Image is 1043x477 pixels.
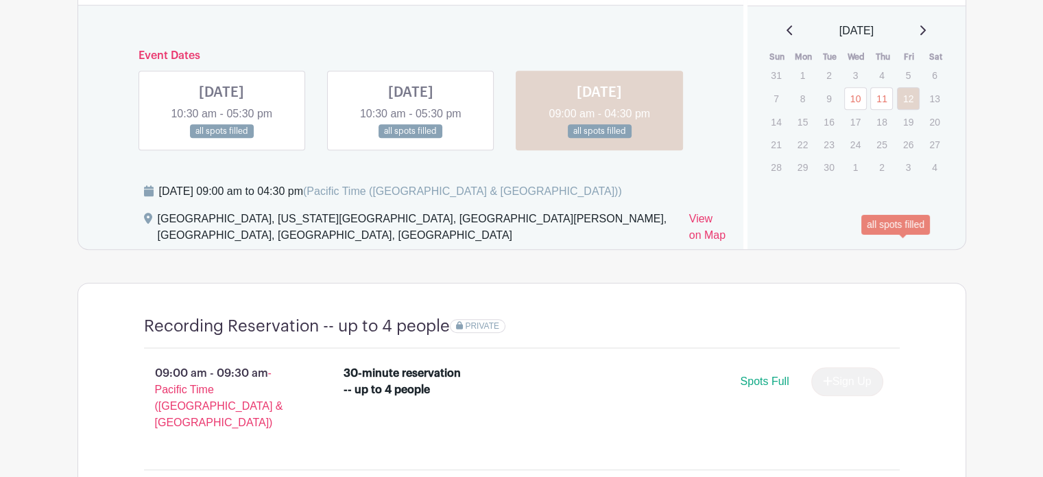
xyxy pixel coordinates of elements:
[897,111,920,132] p: 19
[128,49,695,62] h6: Event Dates
[870,111,893,132] p: 18
[870,134,893,155] p: 25
[839,23,874,39] span: [DATE]
[897,134,920,155] p: 26
[155,367,283,428] span: - Pacific Time ([GEOGRAPHIC_DATA] & [GEOGRAPHIC_DATA])
[144,316,450,336] h4: Recording Reservation -- up to 4 people
[765,111,787,132] p: 14
[844,156,867,178] p: 1
[303,185,622,197] span: (Pacific Time ([GEOGRAPHIC_DATA] & [GEOGRAPHIC_DATA]))
[843,50,870,64] th: Wed
[896,50,923,64] th: Fri
[923,156,946,178] p: 4
[791,156,814,178] p: 29
[870,87,893,110] a: 11
[923,111,946,132] p: 20
[923,88,946,109] p: 13
[791,50,817,64] th: Mon
[689,211,727,249] a: View on Map
[844,134,867,155] p: 24
[740,375,789,387] span: Spots Full
[923,65,946,86] p: 6
[791,65,814,86] p: 1
[870,65,893,86] p: 4
[897,65,920,86] p: 5
[897,87,920,110] a: 12
[923,134,946,155] p: 27
[765,88,787,109] p: 7
[465,321,499,331] span: PRIVATE
[791,134,814,155] p: 22
[861,214,930,234] div: all spots filled
[870,50,896,64] th: Thu
[817,111,840,132] p: 16
[817,88,840,109] p: 9
[791,88,814,109] p: 8
[844,111,867,132] p: 17
[344,365,462,398] div: 30-minute reservation -- up to 4 people
[922,50,949,64] th: Sat
[122,360,322,437] p: 09:00 am - 09:30 am
[791,111,814,132] p: 15
[158,211,678,249] div: [GEOGRAPHIC_DATA], [US_STATE][GEOGRAPHIC_DATA], [GEOGRAPHIC_DATA][PERSON_NAME], [GEOGRAPHIC_DATA]...
[817,65,840,86] p: 2
[159,183,622,200] div: [DATE] 09:00 am to 04:30 pm
[817,156,840,178] p: 30
[817,134,840,155] p: 23
[870,156,893,178] p: 2
[897,156,920,178] p: 3
[844,87,867,110] a: 10
[817,50,843,64] th: Tue
[764,50,791,64] th: Sun
[765,65,787,86] p: 31
[844,65,867,86] p: 3
[765,156,787,178] p: 28
[765,134,787,155] p: 21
